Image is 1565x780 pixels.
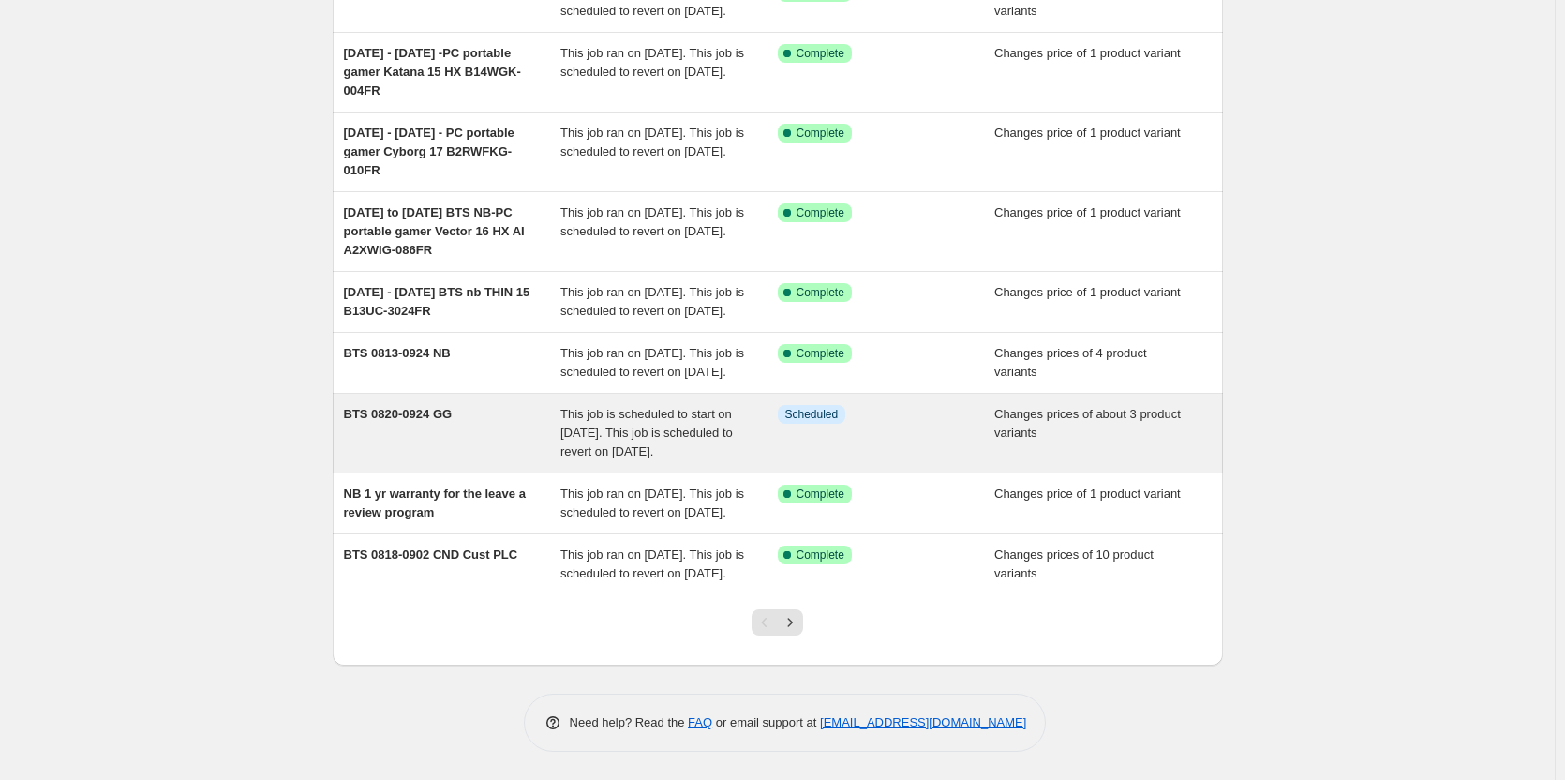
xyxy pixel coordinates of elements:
span: Changes prices of 10 product variants [994,547,1154,580]
span: This job ran on [DATE]. This job is scheduled to revert on [DATE]. [560,126,744,158]
span: BTS 0818-0902 CND Cust PLC [344,547,518,562]
span: [DATE] to [DATE] BTS NB-PC portable gamer Vector 16 HX AI A2XWIG-086FR [344,205,525,257]
span: Complete [797,487,844,502]
span: BTS 0813-0924 NB [344,346,451,360]
span: This job ran on [DATE]. This job is scheduled to revert on [DATE]. [560,547,744,580]
span: BTS 0820-0924 GG [344,407,453,421]
span: NB 1 yr warranty for the leave a review program [344,487,526,519]
span: Need help? Read the [570,715,689,729]
span: Changes prices of 4 product variants [994,346,1147,379]
span: This job is scheduled to start on [DATE]. This job is scheduled to revert on [DATE]. [560,407,733,458]
span: This job ran on [DATE]. This job is scheduled to revert on [DATE]. [560,46,744,79]
span: Changes price of 1 product variant [994,487,1181,501]
span: This job ran on [DATE]. This job is scheduled to revert on [DATE]. [560,285,744,318]
span: Complete [797,346,844,361]
span: or email support at [712,715,820,729]
span: Complete [797,46,844,61]
span: This job ran on [DATE]. This job is scheduled to revert on [DATE]. [560,205,744,238]
span: Changes prices of about 3 product variants [994,407,1181,440]
span: Changes price of 1 product variant [994,46,1181,60]
span: [DATE] - [DATE] -PC portable gamer Katana 15 HX B14WGK-004FR [344,46,521,97]
span: Changes price of 1 product variant [994,285,1181,299]
nav: Pagination [752,609,803,636]
span: Changes price of 1 product variant [994,205,1181,219]
span: This job ran on [DATE]. This job is scheduled to revert on [DATE]. [560,346,744,379]
span: Scheduled [785,407,839,422]
span: [DATE] - [DATE] - PC portable gamer Cyborg 17 B2RWFKG-010FR [344,126,514,177]
span: Complete [797,285,844,300]
span: Complete [797,205,844,220]
span: This job ran on [DATE]. This job is scheduled to revert on [DATE]. [560,487,744,519]
a: FAQ [688,715,712,729]
span: [DATE] - [DATE] BTS nb THIN 15 B13UC-3024FR [344,285,530,318]
a: [EMAIL_ADDRESS][DOMAIN_NAME] [820,715,1026,729]
span: Changes price of 1 product variant [994,126,1181,140]
button: Next [777,609,803,636]
span: Complete [797,126,844,141]
span: Complete [797,547,844,562]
